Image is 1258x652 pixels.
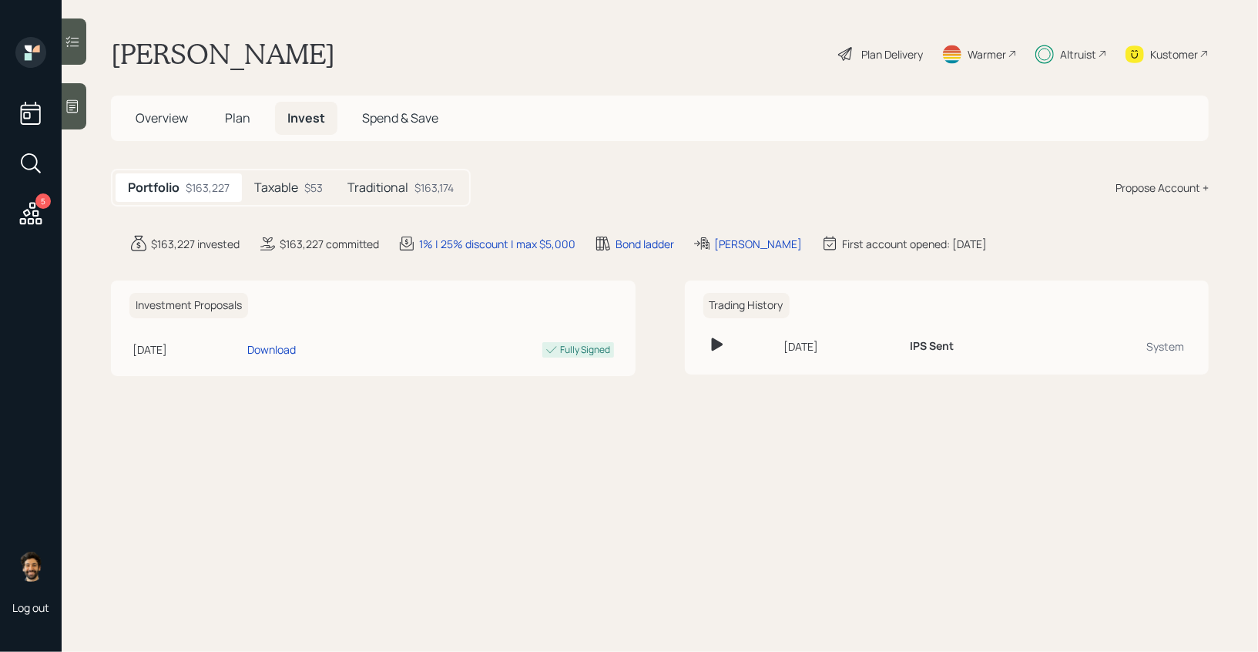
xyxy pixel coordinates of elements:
[254,180,298,195] h5: Taxable
[287,109,325,126] span: Invest
[133,341,241,358] div: [DATE]
[111,37,335,71] h1: [PERSON_NAME]
[280,236,379,252] div: $163,227 committed
[561,343,611,357] div: Fully Signed
[1060,46,1096,62] div: Altruist
[1150,46,1198,62] div: Kustomer
[703,293,790,318] h6: Trading History
[1115,180,1209,196] div: Propose Account +
[1062,338,1184,355] div: System
[783,338,897,355] div: [DATE]
[12,600,49,615] div: Log out
[347,180,408,195] h5: Traditional
[362,109,438,126] span: Spend & Save
[616,236,674,252] div: Bond ladder
[151,236,240,252] div: $163,227 invested
[861,46,923,62] div: Plan Delivery
[419,236,575,252] div: 1% | 25% discount | max $5,000
[304,180,323,196] div: $53
[414,180,454,196] div: $163,174
[225,109,250,126] span: Plan
[186,180,230,196] div: $163,227
[842,236,987,252] div: First account opened: [DATE]
[968,46,1006,62] div: Warmer
[714,236,802,252] div: [PERSON_NAME]
[129,293,248,318] h6: Investment Proposals
[911,340,954,353] h6: IPS Sent
[15,551,46,582] img: eric-schwartz-headshot.png
[128,180,179,195] h5: Portfolio
[35,193,51,209] div: 5
[247,341,296,358] div: Download
[136,109,188,126] span: Overview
